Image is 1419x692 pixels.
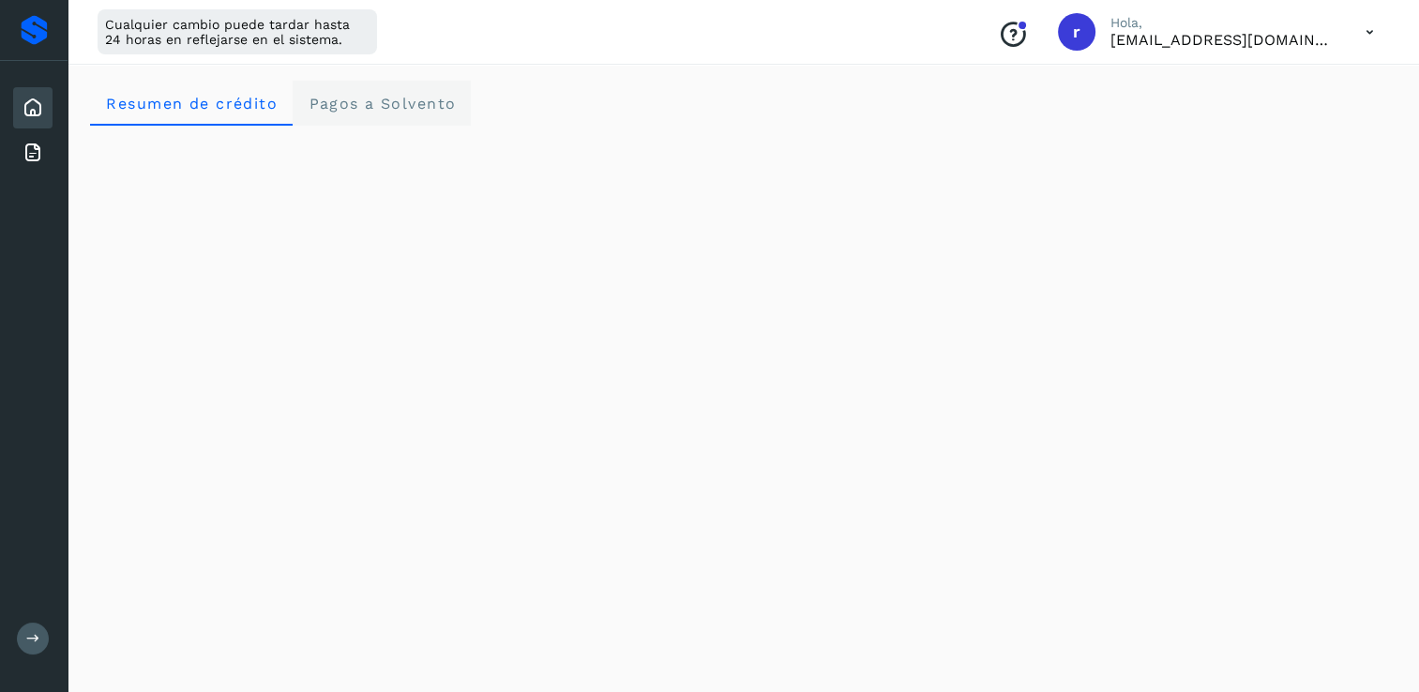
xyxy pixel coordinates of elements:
p: Hola, [1110,15,1336,31]
div: Cualquier cambio puede tardar hasta 24 horas en reflejarse en el sistema. [98,9,377,54]
p: ricardomarquez64@hotmail.com [1110,31,1336,49]
span: Pagos a Solvento [308,95,456,113]
div: Inicio [13,87,53,128]
div: Facturas [13,132,53,173]
span: Resumen de crédito [105,95,278,113]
